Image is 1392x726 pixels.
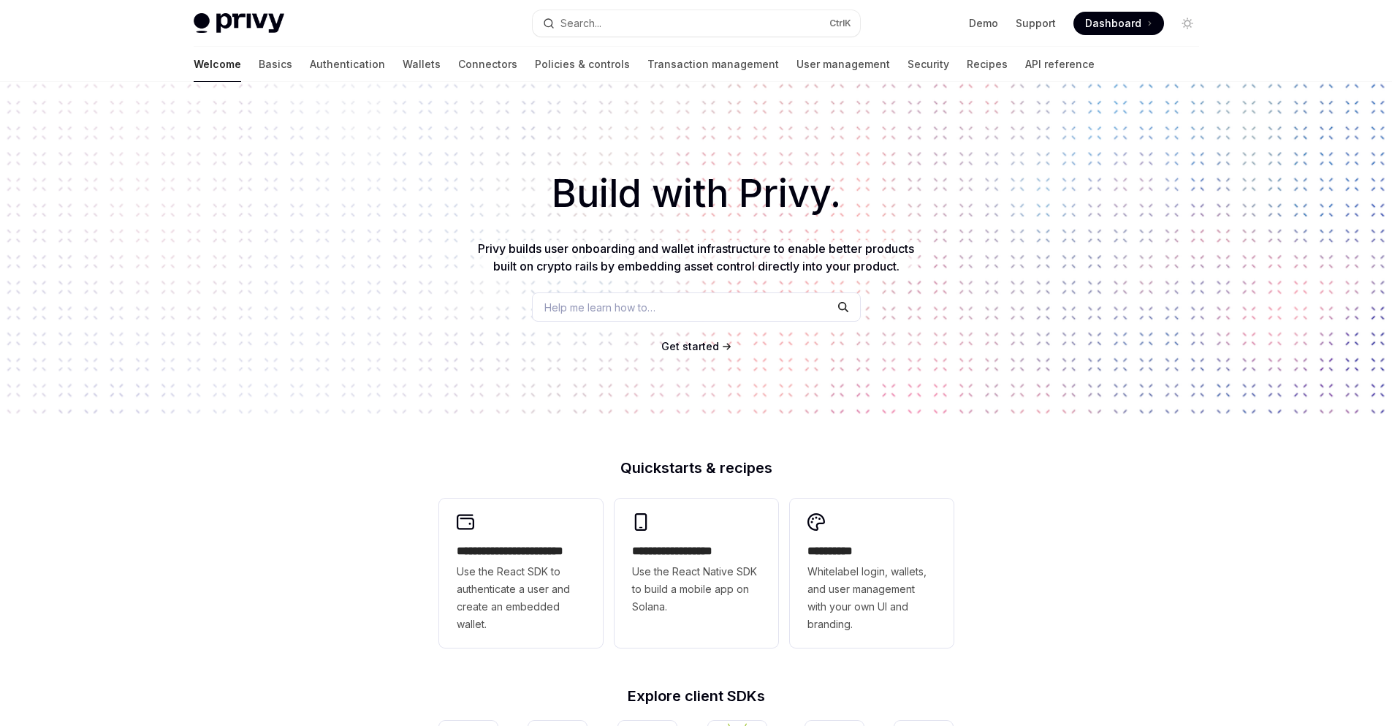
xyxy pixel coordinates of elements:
a: Security [908,47,949,82]
span: Dashboard [1085,16,1141,31]
span: Help me learn how to… [544,300,655,315]
a: Welcome [194,47,241,82]
a: Connectors [458,47,517,82]
a: Get started [661,339,719,354]
span: Privy builds user onboarding and wallet infrastructure to enable better products built on crypto ... [478,241,914,273]
a: API reference [1025,47,1095,82]
span: Use the React SDK to authenticate a user and create an embedded wallet. [457,563,585,633]
button: Search...CtrlK [533,10,860,37]
a: **** **** **** ***Use the React Native SDK to build a mobile app on Solana. [615,499,778,648]
div: Search... [560,15,601,32]
a: User management [796,47,890,82]
span: Get started [661,340,719,352]
h1: Build with Privy. [23,165,1369,222]
a: Recipes [967,47,1008,82]
h2: Quickstarts & recipes [439,461,954,475]
span: Ctrl K [829,18,851,29]
span: Use the React Native SDK to build a mobile app on Solana. [632,563,761,616]
img: light logo [194,13,284,34]
a: Support [1016,16,1056,31]
a: Policies & controls [535,47,630,82]
button: Toggle dark mode [1176,12,1199,35]
span: Whitelabel login, wallets, and user management with your own UI and branding. [807,563,936,633]
a: Basics [259,47,292,82]
a: Demo [969,16,998,31]
a: **** *****Whitelabel login, wallets, and user management with your own UI and branding. [790,499,954,648]
a: Authentication [310,47,385,82]
a: Dashboard [1073,12,1164,35]
a: Transaction management [647,47,779,82]
h2: Explore client SDKs [439,689,954,703]
a: Wallets [403,47,441,82]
